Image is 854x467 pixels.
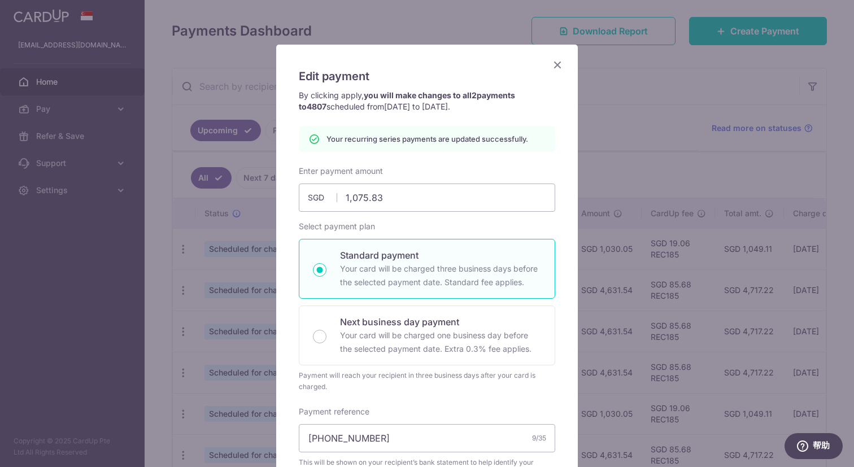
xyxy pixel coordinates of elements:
[299,67,555,85] h5: Edit payment
[340,315,541,329] p: Next business day payment
[299,406,369,417] label: Payment reference
[340,329,541,356] p: Your card will be charged one business day before the selected payment date. Extra 0.3% fee applies.
[299,90,515,111] strong: you will make changes to all payments to
[308,192,337,203] span: SGD
[784,433,843,461] iframe: 打开一个小组件，您可以在其中找到更多信息
[340,262,541,289] p: Your card will be charged three business days before the selected payment date. Standard fee appl...
[340,248,541,262] p: Standard payment
[299,90,555,112] p: By clicking apply, scheduled from .
[299,221,375,232] label: Select payment plan
[299,165,383,177] label: Enter payment amount
[307,102,326,111] span: 4807
[472,90,477,100] span: 2
[299,184,555,212] input: 0.00
[299,370,555,392] div: Payment will reach your recipient in three business days after your card is charged.
[326,133,528,145] p: Your recurring series payments are updated successfully.
[532,433,546,444] div: 9/35
[551,58,564,72] button: Close
[384,102,448,111] span: [DATE] to [DATE]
